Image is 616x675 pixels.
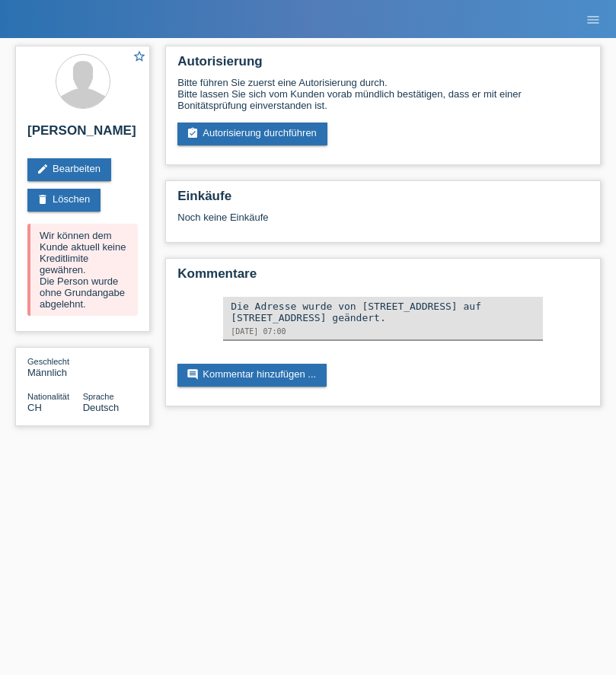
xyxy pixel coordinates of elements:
[27,402,42,413] span: Schweiz
[27,189,101,212] a: deleteLöschen
[187,127,199,139] i: assignment_turned_in
[27,158,111,181] a: editBearbeiten
[27,355,83,378] div: Männlich
[231,327,535,336] div: [DATE] 07:00
[177,364,327,387] a: commentKommentar hinzufügen ...
[187,368,199,380] i: comment
[578,14,608,24] a: menu
[177,212,589,234] div: Noch keine Einkäufe
[231,301,535,323] div: Die Adresse wurde von [STREET_ADDRESS] auf [STREET_ADDRESS] geändert.
[83,402,120,413] span: Deutsch
[132,49,146,63] i: star_border
[27,224,138,316] div: Wir können dem Kunde aktuell keine Kreditlimite gewähren. Die Person wurde ohne Grundangabe abgel...
[177,123,327,145] a: assignment_turned_inAutorisierung durchführen
[177,77,589,111] div: Bitte führen Sie zuerst eine Autorisierung durch. Bitte lassen Sie sich vom Kunden vorab mündlich...
[177,189,589,212] h2: Einkäufe
[83,392,114,401] span: Sprache
[27,357,69,366] span: Geschlecht
[37,163,49,175] i: edit
[27,392,69,401] span: Nationalität
[132,49,146,65] a: star_border
[177,54,589,77] h2: Autorisierung
[586,12,601,27] i: menu
[27,123,138,146] h2: [PERSON_NAME]
[177,266,589,289] h2: Kommentare
[37,193,49,205] i: delete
